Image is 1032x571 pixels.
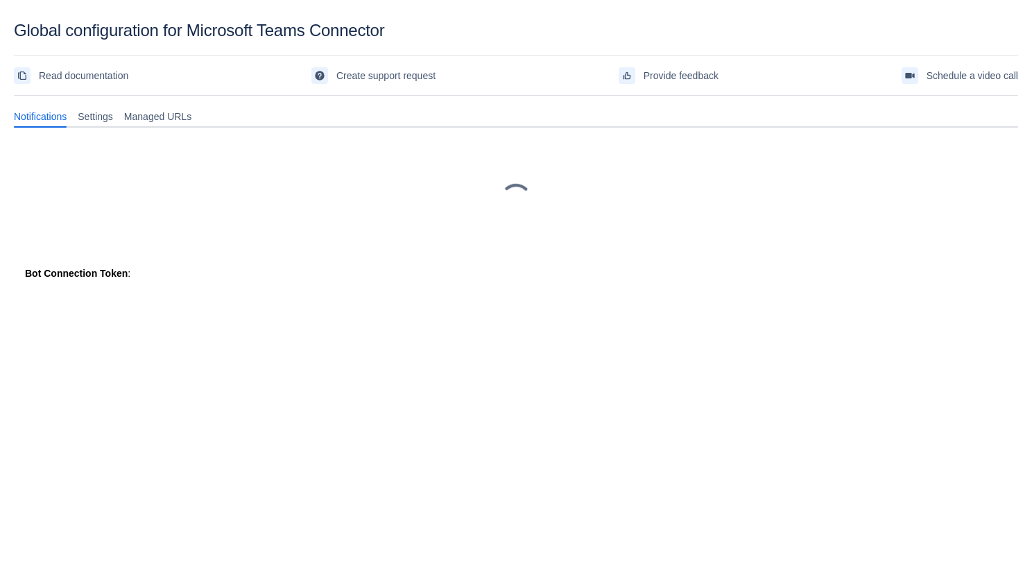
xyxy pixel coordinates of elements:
a: Create support request [311,65,436,87]
span: Create support request [336,65,436,87]
span: Provide feedback [644,65,719,87]
div: : [25,266,1007,280]
a: Schedule a video call [902,65,1018,87]
span: support [314,70,325,81]
strong: Bot Connection Token [25,268,128,279]
a: Read documentation [14,65,128,87]
span: videoCall [904,70,915,81]
div: Global configuration for Microsoft Teams Connector [14,21,1018,40]
span: Managed URLs [124,110,191,123]
span: Settings [78,110,113,123]
span: feedback [621,70,633,81]
a: Provide feedback [619,65,719,87]
span: Schedule a video call [927,65,1018,87]
span: Read documentation [39,65,128,87]
span: documentation [17,70,28,81]
span: Notifications [14,110,67,123]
